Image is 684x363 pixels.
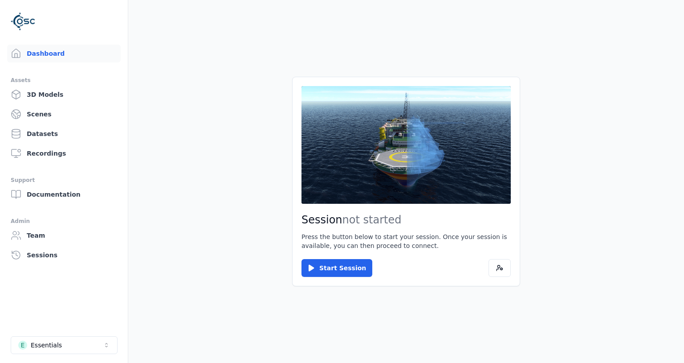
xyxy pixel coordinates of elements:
a: Datasets [7,125,121,143]
img: Logo [11,9,36,34]
div: Assets [11,75,117,86]
div: Essentials [31,341,62,350]
h2: Session [301,213,511,227]
button: Select a workspace [11,336,118,354]
a: Sessions [7,246,121,264]
a: Recordings [7,144,121,162]
a: Dashboard [7,45,121,62]
a: 3D Models [7,86,121,103]
div: Support [11,175,117,186]
a: Team [7,227,121,244]
div: E [18,341,27,350]
div: Admin [11,216,117,227]
a: Scenes [7,105,121,123]
p: Press the button below to start your session. Once your session is available, you can then procee... [301,232,511,250]
span: not started [342,214,402,226]
a: Documentation [7,186,121,203]
button: Start Session [301,259,372,277]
